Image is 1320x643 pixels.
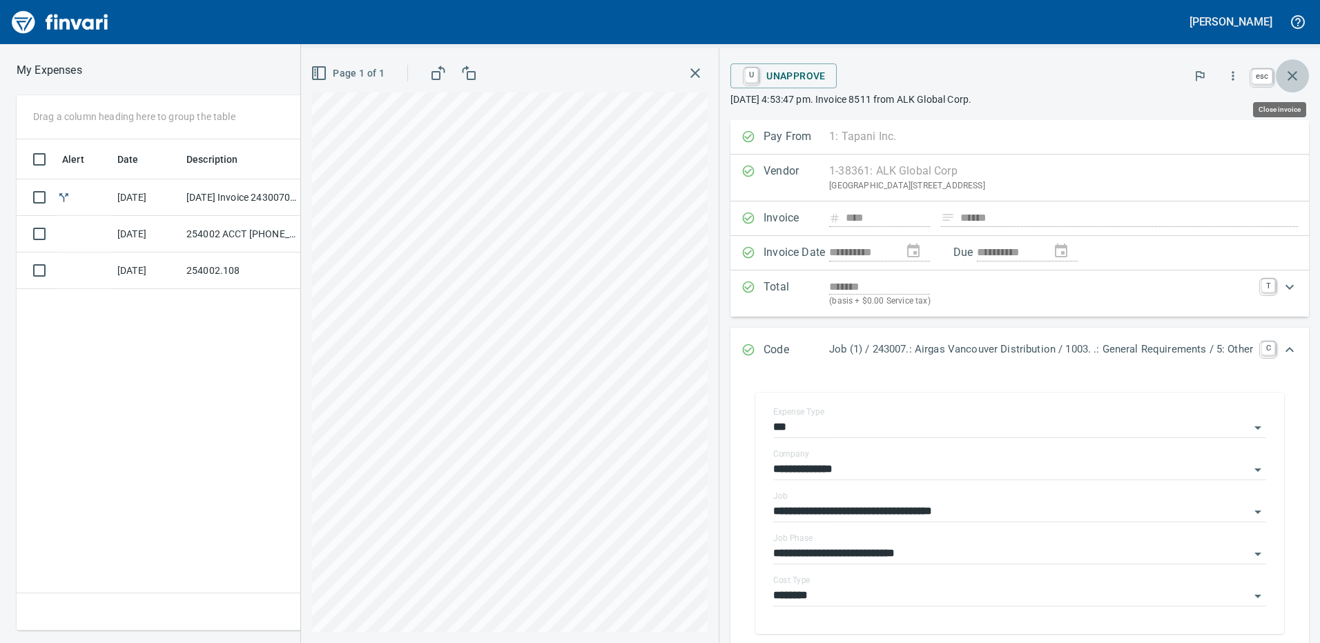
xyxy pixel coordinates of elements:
td: [DATE] [112,216,181,253]
span: Description [186,151,238,168]
p: Total [764,279,829,308]
div: Expand [730,270,1309,317]
a: C [1261,342,1275,355]
span: Split transaction [57,192,71,201]
button: Open [1248,418,1268,437]
a: U [745,68,758,83]
label: Expense Type [773,408,824,416]
button: UUnapprove [730,63,837,88]
p: [DATE] 4:53:47 pm. Invoice 8511 from ALK Global Corp. [730,92,1309,106]
td: [DATE] [112,179,181,216]
img: Finvari [8,6,112,39]
button: Open [1248,460,1268,479]
div: Expand [730,328,1309,373]
button: Open [1248,502,1268,522]
span: Date [117,151,139,168]
h5: [PERSON_NAME] [1190,14,1272,29]
button: Page 1 of 1 [308,61,390,86]
button: Flag [1185,61,1215,91]
button: [PERSON_NAME] [1186,11,1276,32]
a: T [1261,279,1275,293]
span: Page 1 of 1 [313,65,385,82]
span: Date [117,151,157,168]
td: [DATE] [112,253,181,289]
button: Open [1248,544,1268,564]
td: [DATE] Invoice 243007090825 from Tapani Materials (1-29544) [181,179,305,216]
p: My Expenses [17,62,82,79]
p: Drag a column heading here to group the table [33,110,235,123]
span: Alert [62,151,84,168]
label: Job [773,492,788,500]
button: Open [1248,586,1268,606]
p: (basis + $0.00 Service tax) [829,295,1253,308]
span: Unapprove [741,64,826,88]
td: 254002 ACCT [PHONE_NUMBER] [181,216,305,253]
label: Cost Type [773,576,811,584]
p: Code [764,342,829,359]
td: 254002.108 [181,253,305,289]
nav: breadcrumb [17,62,82,79]
span: Description [186,151,256,168]
label: Company [773,450,809,458]
label: Job Phase [773,534,813,542]
span: Alert [62,151,102,168]
p: Job (1) / 243007.: Airgas Vancouver Distribution / 1003. .: General Requirements / 5: Other [829,342,1253,357]
button: More [1218,61,1248,91]
a: esc [1252,69,1272,84]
